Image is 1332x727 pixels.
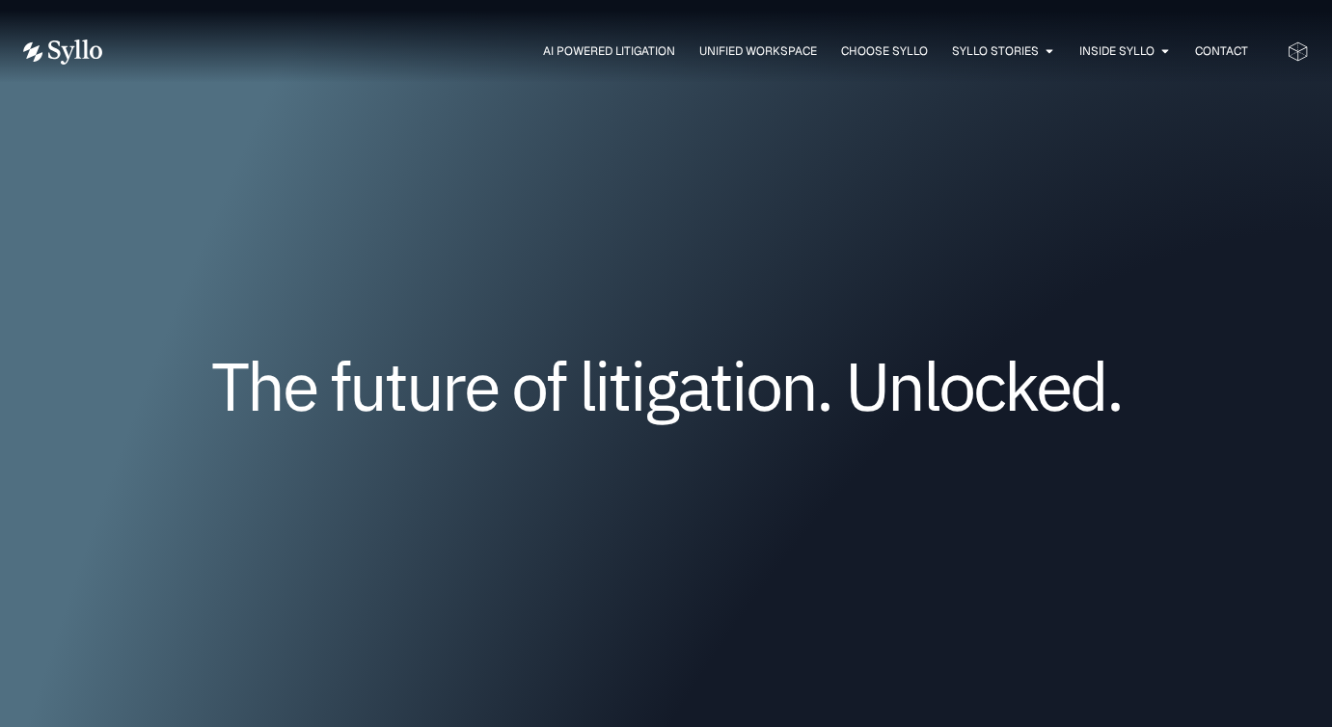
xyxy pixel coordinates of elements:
[543,42,675,60] a: AI Powered Litigation
[841,42,928,60] a: Choose Syllo
[699,42,817,60] a: Unified Workspace
[1079,42,1155,60] a: Inside Syllo
[23,40,102,65] img: Vector
[141,42,1248,61] div: Menu Toggle
[952,42,1039,60] a: Syllo Stories
[141,42,1248,61] nav: Menu
[1195,42,1248,60] a: Contact
[139,354,1193,417] h1: The future of litigation. Unlocked.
